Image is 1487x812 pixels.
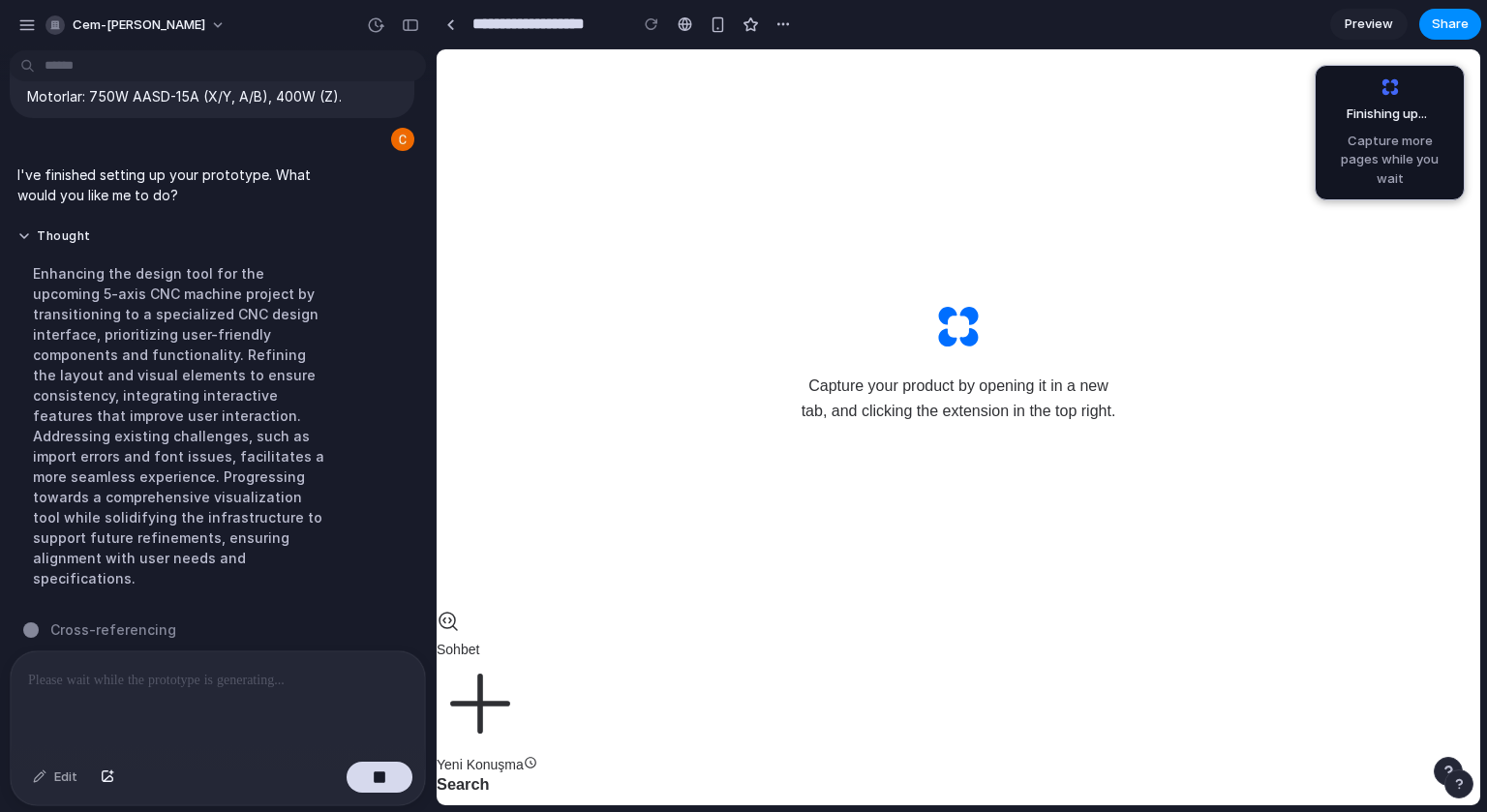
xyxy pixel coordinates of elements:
span: Cross-referencing [50,619,176,640]
span: Share [1432,15,1469,34]
button: Share [1419,9,1481,40]
span: Preview [1345,15,1393,34]
span: Capture your product by opening it in a new tab, and clicking the extension in the top right. [328,324,715,374]
div: Enhancing the design tool for the upcoming 5-axis CNC machine project by transitioning to a speci... [17,252,341,600]
p: Motorlar: 750W AASD-15A (X/Y, A/B), 400W (Z). [27,86,397,106]
span: Capture more pages while you wait [1327,132,1452,189]
span: cem-[PERSON_NAME] [73,15,205,35]
a: Preview [1330,9,1408,40]
button: cem-[PERSON_NAME] [38,10,235,41]
span: Finishing up ... [1332,105,1427,124]
p: I've finished setting up your prototype. What would you like me to do? [17,165,341,205]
